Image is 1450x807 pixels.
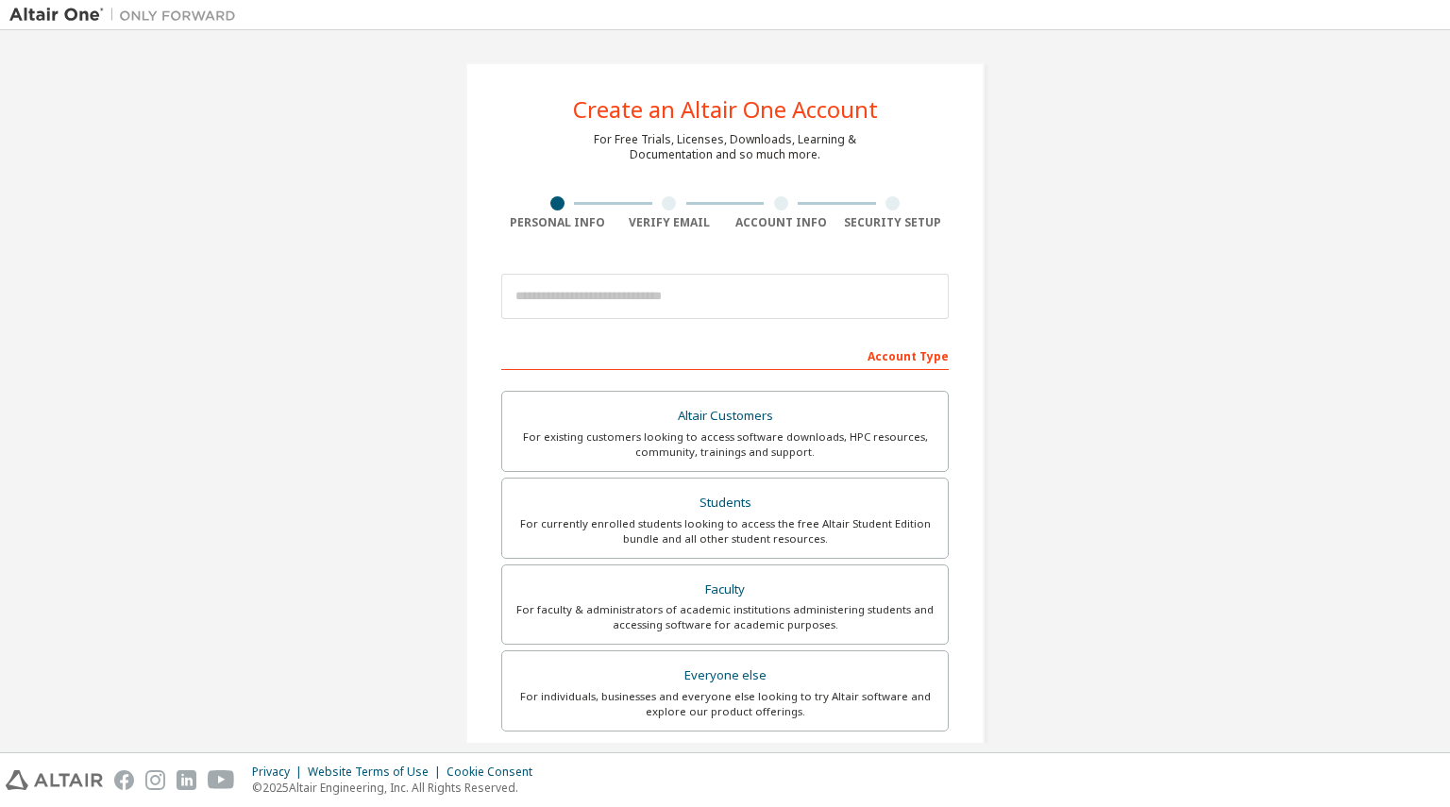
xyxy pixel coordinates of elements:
div: Create an Altair One Account [573,98,878,121]
div: Everyone else [514,663,936,689]
div: For faculty & administrators of academic institutions administering students and accessing softwa... [514,602,936,632]
img: altair_logo.svg [6,770,103,790]
img: facebook.svg [114,770,134,790]
img: youtube.svg [208,770,235,790]
div: Account Type [501,340,949,370]
div: Students [514,490,936,516]
div: For Free Trials, Licenses, Downloads, Learning & Documentation and so much more. [594,132,856,162]
div: Website Terms of Use [308,765,447,780]
div: For individuals, businesses and everyone else looking to try Altair software and explore our prod... [514,689,936,719]
div: Cookie Consent [447,765,544,780]
img: Altair One [9,6,245,25]
img: instagram.svg [145,770,165,790]
img: linkedin.svg [177,770,196,790]
div: Faculty [514,577,936,603]
div: For existing customers looking to access software downloads, HPC resources, community, trainings ... [514,429,936,460]
div: Account Info [725,215,837,230]
div: Verify Email [614,215,726,230]
div: Personal Info [501,215,614,230]
div: Privacy [252,765,308,780]
p: © 2025 Altair Engineering, Inc. All Rights Reserved. [252,780,544,796]
div: Security Setup [837,215,950,230]
div: Altair Customers [514,403,936,429]
div: For currently enrolled students looking to access the free Altair Student Edition bundle and all ... [514,516,936,546]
